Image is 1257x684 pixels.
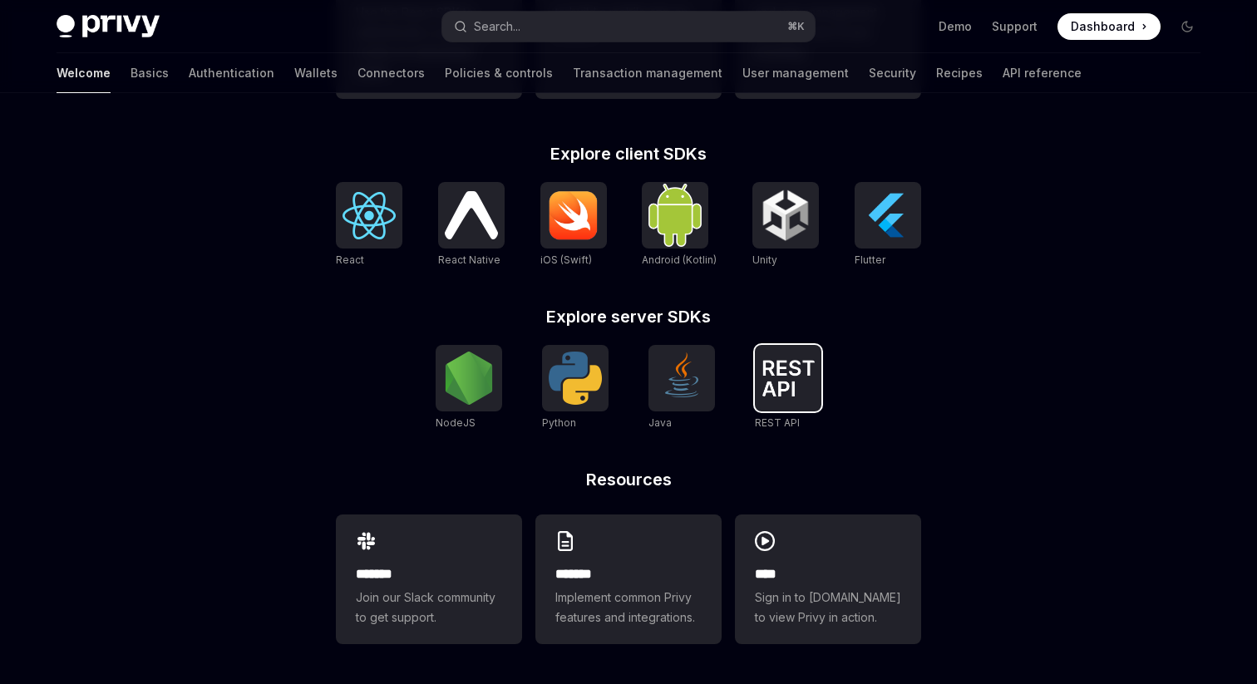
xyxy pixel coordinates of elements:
a: Basics [131,53,169,93]
button: Open search [442,12,815,42]
div: Search... [474,17,520,37]
a: JavaJava [648,345,715,431]
span: REST API [755,416,800,429]
a: React NativeReact Native [438,182,505,268]
a: User management [742,53,849,93]
a: API reference [1003,53,1082,93]
img: Java [655,352,708,405]
img: Python [549,352,602,405]
a: PythonPython [542,345,609,431]
a: Wallets [294,53,338,93]
img: React [343,192,396,239]
span: Implement common Privy features and integrations. [555,588,702,627]
img: NodeJS [442,352,495,405]
span: Android (Kotlin) [642,253,717,266]
a: UnityUnity [752,182,819,268]
img: Android (Kotlin) [648,184,702,246]
span: Unity [752,253,777,266]
span: ⌘ K [787,20,805,33]
a: NodeJSNodeJS [436,345,502,431]
img: iOS (Swift) [547,190,600,240]
a: Dashboard [1057,13,1161,40]
a: **** **Implement common Privy features and integrations. [535,514,722,644]
a: Recipes [936,53,983,93]
a: Demo [939,18,972,35]
a: ****Sign in to [DOMAIN_NAME] to view Privy in action. [735,514,921,644]
h2: Explore server SDKs [336,308,921,325]
img: React Native [445,191,498,239]
a: Transaction management [573,53,722,93]
a: Authentication [189,53,274,93]
a: REST APIREST API [755,345,821,431]
span: Python [542,416,576,429]
span: NodeJS [436,416,476,429]
a: Security [869,53,916,93]
a: Android (Kotlin)Android (Kotlin) [642,182,717,268]
h2: Explore client SDKs [336,145,921,162]
span: Dashboard [1071,18,1135,35]
span: Flutter [855,253,885,266]
a: Policies & controls [445,53,553,93]
img: dark logo [57,15,160,38]
span: Join our Slack community to get support. [356,588,502,627]
span: React [336,253,364,266]
a: Welcome [57,53,111,93]
a: **** **Join our Slack community to get support. [336,514,522,644]
a: ReactReact [336,182,402,268]
a: Support [992,18,1038,35]
a: iOS (Swift)iOS (Swift) [540,182,607,268]
a: Connectors [357,53,425,93]
span: iOS (Swift) [540,253,592,266]
span: Java [648,416,672,429]
button: Toggle dark mode [1174,13,1200,40]
img: REST API [762,360,815,396]
span: Sign in to [DOMAIN_NAME] to view Privy in action. [755,588,901,627]
h2: Resources [336,471,921,488]
img: Flutter [861,189,914,242]
img: Unity [759,189,812,242]
span: React Native [438,253,500,266]
a: FlutterFlutter [855,182,921,268]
